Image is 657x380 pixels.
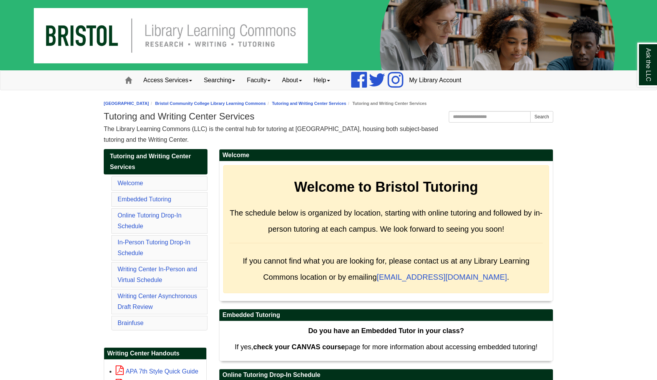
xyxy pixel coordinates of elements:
[272,101,346,106] a: Tutoring and Writing Center Services
[104,111,553,122] h1: Tutoring and Writing Center Services
[294,179,478,195] strong: Welcome to Bristol Tutoring
[308,71,336,90] a: Help
[118,196,171,202] a: Embedded Tutoring
[219,309,553,321] h2: Embedded Tutoring
[403,71,467,90] a: My Library Account
[104,101,149,106] a: [GEOGRAPHIC_DATA]
[346,100,426,107] li: Tutoring and Writing Center Services
[104,149,207,174] a: Tutoring and Writing Center Services
[230,209,543,233] span: The schedule below is organized by location, starting with online tutoring and followed by in-per...
[235,343,538,351] span: If yes, page for more information about accessing embedded tutoring!
[253,343,345,351] strong: check your CANVAS course
[198,71,241,90] a: Searching
[219,149,553,161] h2: Welcome
[276,71,308,90] a: About
[118,293,197,310] a: Writing Center Asynchronous Draft Review
[377,273,507,281] a: [EMAIL_ADDRESS][DOMAIN_NAME]
[118,180,143,186] a: Welcome
[118,239,190,256] a: In-Person Tutoring Drop-In Schedule
[308,327,464,335] strong: Do you have an Embedded Tutor in your class?
[155,101,266,106] a: Bristol Community College Library Learning Commons
[104,126,438,143] span: The Library Learning Commons (LLC) is the central hub for tutoring at [GEOGRAPHIC_DATA], housing ...
[104,100,553,107] nav: breadcrumb
[138,71,198,90] a: Access Services
[530,111,553,123] button: Search
[241,71,276,90] a: Faculty
[116,368,198,375] a: APA 7th Style Quick Guide
[118,320,144,326] a: Brainfuse
[104,348,206,360] h2: Writing Center Handouts
[118,266,197,283] a: Writing Center In-Person and Virtual Schedule
[118,212,181,229] a: Online Tutoring Drop-In Schedule
[243,257,529,281] span: If you cannot find what you are looking for, please contact us at any Library Learning Commons lo...
[110,153,191,170] span: Tutoring and Writing Center Services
